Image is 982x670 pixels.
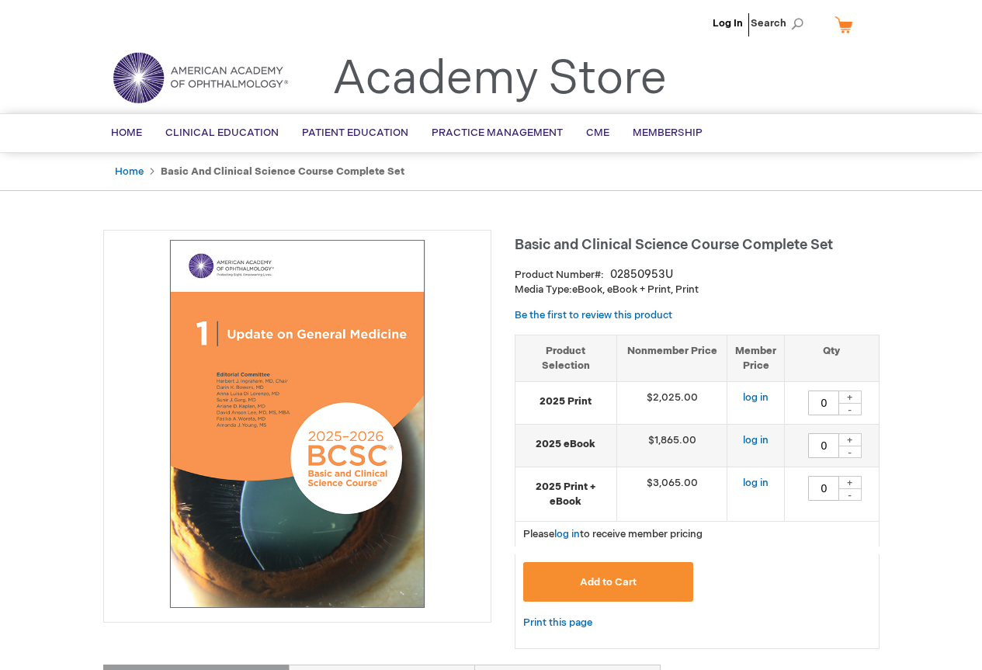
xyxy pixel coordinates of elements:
[515,335,617,381] th: Product Selection
[616,467,727,522] td: $3,065.00
[161,165,404,178] strong: Basic and Clinical Science Course Complete Set
[838,391,862,404] div: +
[515,283,880,297] p: eBook, eBook + Print, Print
[332,51,667,107] a: Academy Store
[515,237,833,253] span: Basic and Clinical Science Course Complete Set
[432,127,563,139] span: Practice Management
[523,562,694,602] button: Add to Cart
[743,477,769,489] a: log in
[743,391,769,404] a: log in
[586,127,609,139] span: CME
[580,576,637,588] span: Add to Cart
[743,434,769,446] a: log in
[838,403,862,415] div: -
[112,238,483,609] img: Basic and Clinical Science Course Complete Set
[523,480,609,509] strong: 2025 Print + eBook
[523,437,609,452] strong: 2025 eBook
[727,335,785,381] th: Member Price
[713,17,743,30] a: Log In
[808,476,839,501] input: Qty
[523,394,609,409] strong: 2025 Print
[751,8,810,39] span: Search
[838,488,862,501] div: -
[838,433,862,446] div: +
[838,446,862,458] div: -
[523,528,703,540] span: Please to receive member pricing
[616,382,727,425] td: $2,025.00
[554,528,580,540] a: log in
[633,127,703,139] span: Membership
[165,127,279,139] span: Clinical Education
[111,127,142,139] span: Home
[115,165,144,178] a: Home
[838,476,862,489] div: +
[616,335,727,381] th: Nonmember Price
[515,269,604,281] strong: Product Number
[302,127,408,139] span: Patient Education
[515,309,672,321] a: Be the first to review this product
[785,335,879,381] th: Qty
[808,391,839,415] input: Qty
[515,283,572,296] strong: Media Type:
[610,267,673,283] div: 02850953U
[616,425,727,467] td: $1,865.00
[808,433,839,458] input: Qty
[523,613,592,633] a: Print this page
